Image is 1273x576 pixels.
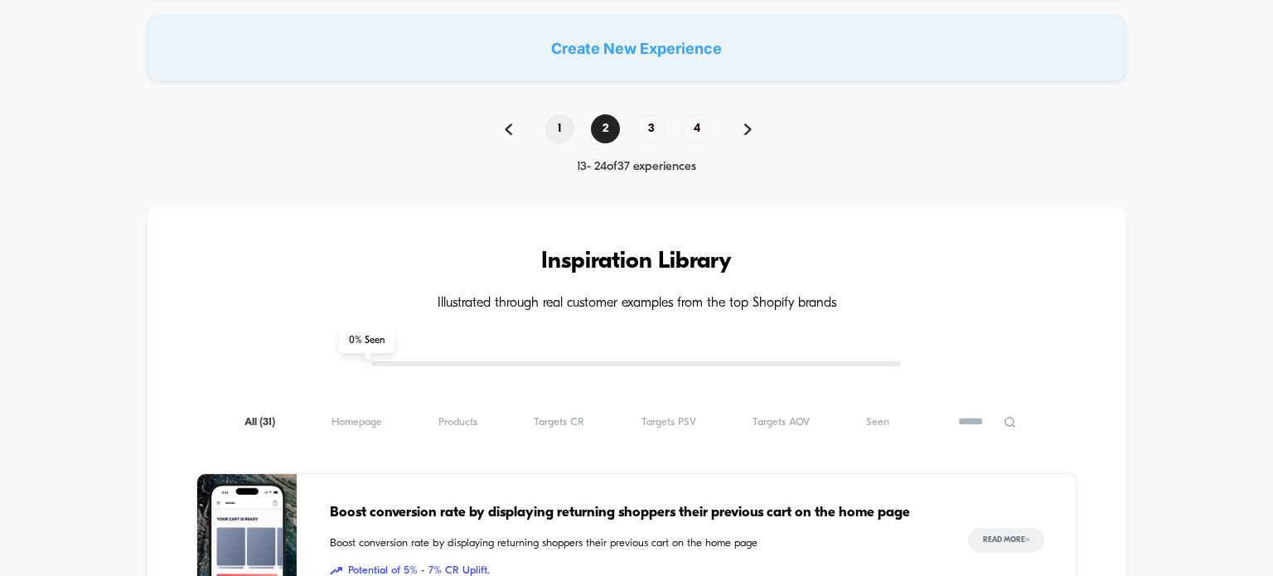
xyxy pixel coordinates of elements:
div: 13 - 24 of 37 experiences [488,160,785,174]
span: Targets CR [534,416,584,428]
span: Homepage [332,416,382,428]
img: pagination back [505,123,512,135]
span: Targets AOV [753,416,810,428]
img: pagination forward [744,123,752,135]
span: 3 [636,114,666,143]
button: Read More> [968,528,1044,553]
span: ( 31 ) [259,417,275,428]
span: Seen [866,416,889,428]
span: All [244,416,275,428]
span: 4 [682,114,711,143]
span: 2 [591,114,620,143]
span: Targets PSV [641,416,696,428]
h3: Inspiration Library [196,249,1077,275]
span: Boost conversion rate by displaying returning shoppers their previous cart on the home page [330,535,936,552]
span: Products [438,416,477,428]
span: 1 [545,114,574,143]
div: Create New Experience [147,15,1127,81]
span: Boost conversion rate by displaying returning shoppers their previous cart on the home page [330,502,936,524]
h4: Illustrated through real customer examples from the top Shopify brands [196,296,1077,312]
span: 0 % Seen [339,328,394,353]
